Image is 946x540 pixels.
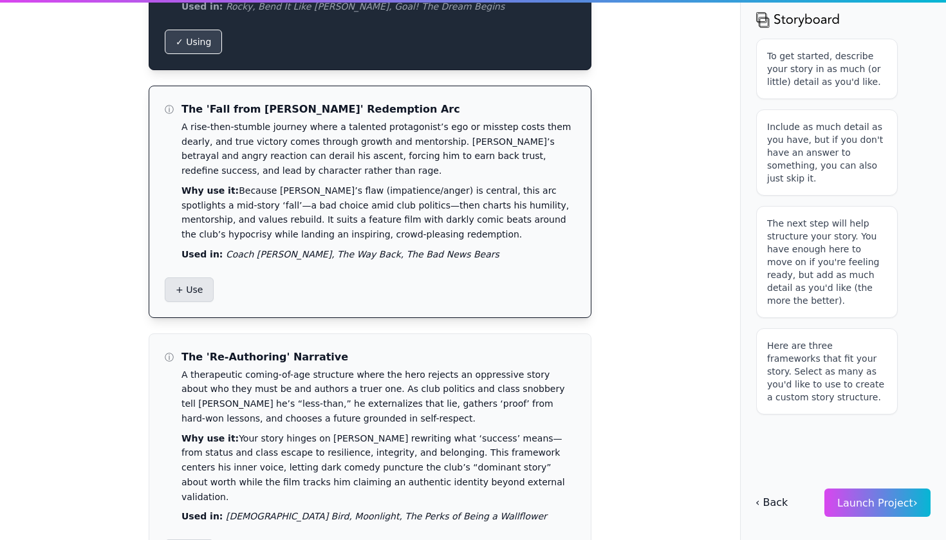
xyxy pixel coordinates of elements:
i: Rocky, Bend It Like [PERSON_NAME], Goal! The Dream Begins [226,1,505,12]
p: To get started, describe your story in as much (or little) detail as you'd like. [767,50,887,88]
strong: Used in: [181,249,223,259]
p: Your story hinges on [PERSON_NAME] rewriting what ‘success’ means—from status and class escape to... [181,431,575,505]
span: › [913,496,918,509]
span: ⓘ [165,349,174,362]
img: storyboard [756,10,840,28]
span: ✓ Using [176,35,211,48]
strong: Why use it: [181,433,239,443]
strong: Used in: [181,1,223,12]
p: Include as much detail as you have, but if you don't have an answer to something, you can also ju... [767,120,887,185]
h3: The 'Fall from [PERSON_NAME]' Redemption Arc [181,102,575,117]
p: A therapeutic coming-of-age structure where the hero rejects an oppressive story about who they m... [181,368,575,426]
span: Launch Project [837,497,918,509]
p: Because [PERSON_NAME]’s flaw (impatience/anger) is central, this arc spotlights a mid-story ‘fall... [181,183,575,242]
button: Launch Project› [824,489,931,517]
button: ‹ Back [756,489,788,517]
i: [DEMOGRAPHIC_DATA] Bird, Moonlight, The Perks of Being a Wallflower [226,511,547,521]
p: The next step will help structure your story. You have enough here to move on if you're feeling r... [767,217,887,307]
p: Here are three frameworks that fit your story. Select as many as you'd like to use to create a cu... [767,339,887,404]
strong: Used in: [181,511,223,521]
span: + Use [176,283,203,296]
button: + Use [165,277,214,302]
span: ⓘ [165,102,174,115]
button: ✓ Using [165,30,222,54]
strong: Why use it: [181,185,239,196]
i: Coach [PERSON_NAME], The Way Back, The Bad News Bears [226,249,499,259]
h3: The 'Re-Authoring' Narrative [181,349,575,365]
p: A rise-then-stumble journey where a talented protagonist’s ego or misstep costs them dearly, and ... [181,120,575,178]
